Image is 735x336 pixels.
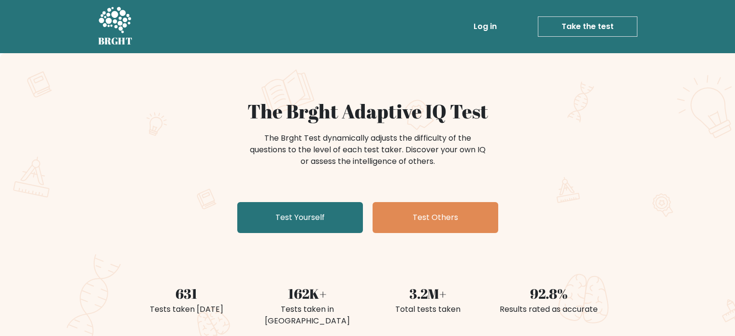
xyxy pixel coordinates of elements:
a: Take the test [538,16,637,37]
div: 162K+ [253,283,362,304]
div: 92.8% [494,283,604,304]
div: Results rated as accurate [494,304,604,315]
a: Test Yourself [237,202,363,233]
a: Log in [470,17,501,36]
a: Test Others [373,202,498,233]
div: Tests taken [DATE] [132,304,241,315]
h5: BRGHT [98,35,133,47]
a: BRGHT [98,4,133,49]
div: 3.2M+ [374,283,483,304]
div: Tests taken in [GEOGRAPHIC_DATA] [253,304,362,327]
div: The Brght Test dynamically adjusts the difficulty of the questions to the level of each test take... [247,132,489,167]
div: 631 [132,283,241,304]
div: Total tests taken [374,304,483,315]
h1: The Brght Adaptive IQ Test [132,100,604,123]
